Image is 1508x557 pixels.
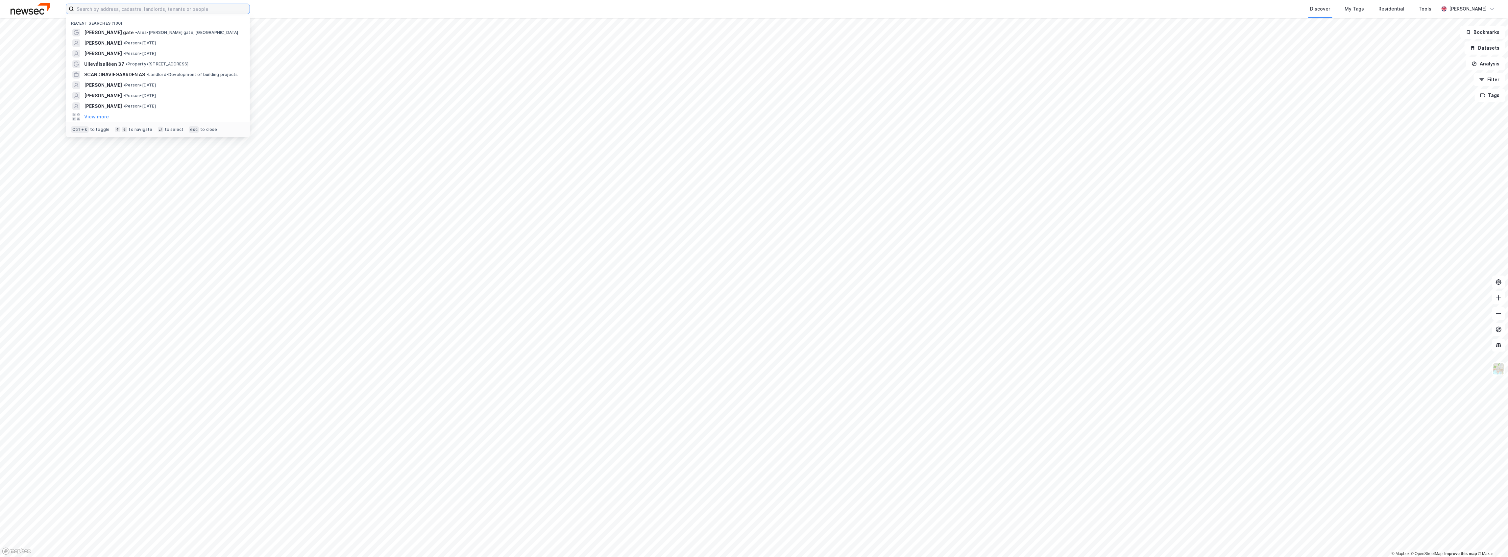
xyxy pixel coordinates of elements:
[1411,551,1443,556] a: OpenStreetMap
[84,50,122,58] span: [PERSON_NAME]
[1475,525,1508,557] iframe: Chat Widget
[189,126,199,133] div: esc
[2,547,31,555] a: Mapbox homepage
[123,40,156,46] span: Person • [DATE]
[200,127,217,132] div: to close
[126,61,188,67] span: Property • [STREET_ADDRESS]
[1466,57,1505,70] button: Analysis
[84,60,124,68] span: Ullevålsalléen 37
[165,127,184,132] div: to select
[84,92,122,100] span: [PERSON_NAME]
[146,72,148,77] span: •
[84,113,109,121] button: View more
[123,83,125,87] span: •
[123,104,156,109] span: Person • [DATE]
[1474,73,1505,86] button: Filter
[123,93,125,98] span: •
[1379,5,1404,13] div: Residential
[129,127,152,132] div: to navigate
[123,51,156,56] span: Person • [DATE]
[66,15,250,27] div: Recent searches (100)
[123,51,125,56] span: •
[123,93,156,98] span: Person • [DATE]
[1345,5,1364,13] div: My Tags
[135,30,137,35] span: •
[1445,551,1477,556] a: Improve this map
[123,104,125,109] span: •
[90,127,110,132] div: to toggle
[1465,41,1505,55] button: Datasets
[123,83,156,88] span: Person • [DATE]
[126,61,128,66] span: •
[1449,5,1487,13] div: [PERSON_NAME]
[1460,26,1505,39] button: Bookmarks
[1310,5,1330,13] div: Discover
[84,81,122,89] span: [PERSON_NAME]
[123,40,125,45] span: •
[74,4,250,14] input: Search by address, cadastre, landlords, tenants or people
[84,71,145,79] span: SCANDINAVIEGAARDEN AS
[1475,89,1505,102] button: Tags
[11,3,50,14] img: newsec-logo.f6e21ccffca1b3a03d2d.png
[84,29,134,36] span: [PERSON_NAME] gate
[146,72,238,77] span: Landlord • Development of building projects
[1392,551,1410,556] a: Mapbox
[84,39,122,47] span: [PERSON_NAME]
[71,126,89,133] div: Ctrl + k
[1493,363,1505,375] img: Z
[1475,525,1508,557] div: Kontrollprogram for chat
[1419,5,1432,13] div: Tools
[135,30,238,35] span: Area • [PERSON_NAME] gate, [GEOGRAPHIC_DATA]
[84,102,122,110] span: [PERSON_NAME]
